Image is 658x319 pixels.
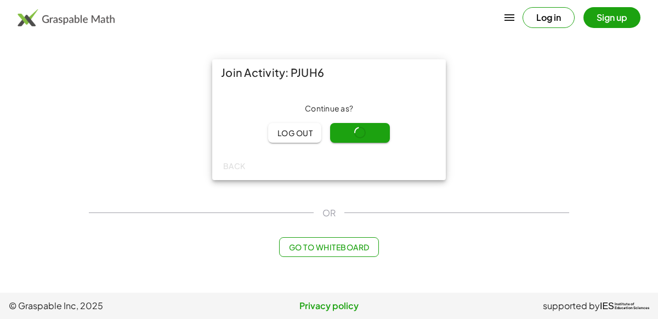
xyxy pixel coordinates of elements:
span: Institute of Education Sciences [615,303,649,310]
button: Log in [523,7,575,28]
a: Privacy policy [222,299,435,312]
div: Join Activity: PJUH6 [212,59,446,86]
span: © Graspable Inc, 2025 [9,299,222,312]
button: Go to Whiteboard [279,237,378,257]
span: Go to Whiteboard [288,242,369,252]
button: Log out [268,123,321,143]
span: IES [600,301,614,311]
span: supported by [543,299,600,312]
div: Continue as ? [221,103,437,114]
span: OR [322,206,336,220]
span: Log out [277,128,313,138]
a: IESInstitute ofEducation Sciences [600,299,649,312]
button: Sign up [583,7,640,28]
